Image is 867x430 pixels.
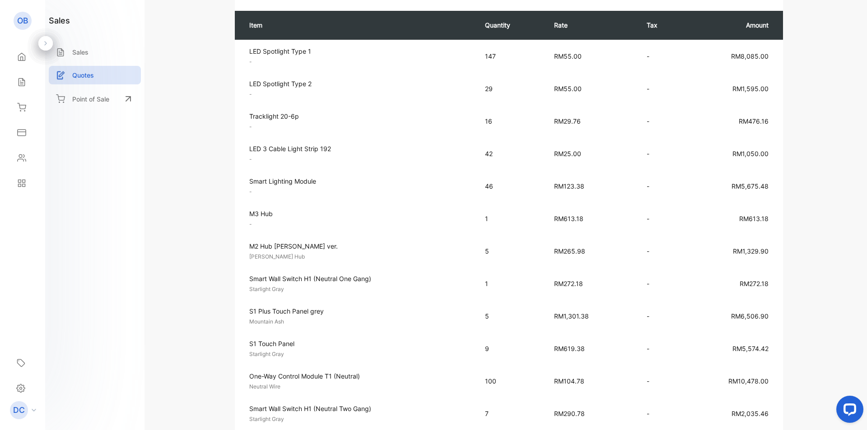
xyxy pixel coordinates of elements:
[49,66,141,84] a: Quotes
[647,214,675,223] p: -
[554,312,589,320] span: RM1,301.38
[17,15,28,27] p: OB
[731,312,769,320] span: RM6,506.90
[554,410,585,417] span: RM290.78
[249,285,475,293] p: Starlight Gray
[249,176,475,186] p: Smart Lighting Module
[13,404,25,416] p: DC
[693,20,769,30] p: Amount
[249,144,475,153] p: LED 3 Cable Light Strip 192
[731,52,769,60] span: RM8,085.00
[249,318,475,326] p: Mountain Ash
[647,149,675,158] p: -
[249,306,475,316] p: S1 Plus Touch Panel grey
[485,149,536,158] p: 42
[554,150,581,157] span: RM25.00
[49,14,70,27] h1: sales
[554,20,629,30] p: Rate
[485,116,536,126] p: 16
[249,339,475,348] p: S1 Touch Panel
[249,58,475,66] p: -
[554,182,584,190] span: RM123.38
[72,94,109,104] p: Point of Sale
[249,350,475,358] p: Starlight Gray
[647,51,675,61] p: -
[485,51,536,61] p: 147
[739,117,769,125] span: RM476.16
[249,415,475,423] p: Starlight Gray
[732,182,769,190] span: RM5,675.48
[740,280,769,287] span: RM272.18
[249,404,475,413] p: Smart Wall Switch H1 (Neutral Two Gang)
[647,376,675,386] p: -
[733,247,769,255] span: RM1,329.90
[647,246,675,256] p: -
[647,344,675,353] p: -
[739,215,769,222] span: RM613.18
[732,345,769,352] span: RM5,574.42
[647,181,675,191] p: -
[249,253,475,261] p: [PERSON_NAME] Hub
[72,47,89,57] p: Sales
[249,274,475,283] p: Smart Wall Switch H1 (Neutral One Gang)
[249,220,475,228] p: -
[249,46,475,56] p: LED Spotlight Type 1
[49,89,141,109] a: Point of Sale
[249,123,475,131] p: -
[485,409,536,418] p: 7
[554,377,584,385] span: RM104.78
[485,20,536,30] p: Quantity
[485,376,536,386] p: 100
[49,43,141,61] a: Sales
[554,345,585,352] span: RM619.38
[554,215,583,222] span: RM613.18
[72,70,94,80] p: Quotes
[485,344,536,353] p: 9
[249,383,475,391] p: Neutral Wire
[485,214,536,223] p: 1
[249,90,475,98] p: -
[554,117,581,125] span: RM29.76
[249,20,467,30] p: Item
[485,84,536,93] p: 29
[249,241,475,251] p: M2 Hub [PERSON_NAME] ver.
[647,311,675,321] p: -
[647,84,675,93] p: -
[249,155,475,163] p: -
[249,209,475,218] p: M3 Hub
[485,181,536,191] p: 46
[647,116,675,126] p: -
[732,410,769,417] span: RM2,035.46
[554,52,582,60] span: RM55.00
[732,150,769,157] span: RM1,050.00
[647,20,675,30] p: Tax
[249,111,475,121] p: Tracklight 20-6p
[728,377,769,385] span: RM10,478.00
[485,279,536,288] p: 1
[554,247,585,255] span: RM265.98
[554,85,582,92] span: RM55.00
[647,279,675,288] p: -
[732,85,769,92] span: RM1,595.00
[249,371,475,381] p: One-Way Control Module T1 (Neutral)
[485,311,536,321] p: 5
[829,392,867,430] iframe: LiveChat chat widget
[249,79,475,88] p: LED Spotlight Type 2
[647,409,675,418] p: -
[485,246,536,256] p: 5
[249,188,475,196] p: -
[554,280,583,287] span: RM272.18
